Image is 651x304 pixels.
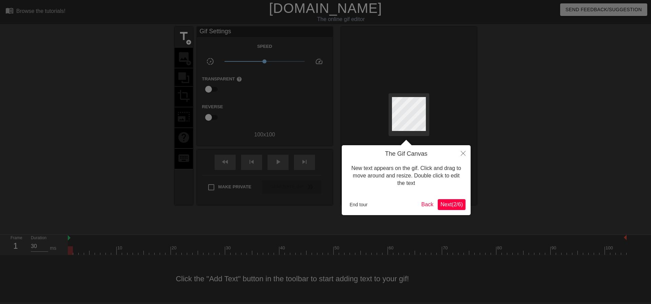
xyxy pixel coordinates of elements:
button: End tour [347,199,370,210]
button: Back [419,199,436,210]
div: New text appears on the gif. Click and drag to move around and resize. Double click to edit the text [347,158,466,194]
h4: The Gif Canvas [347,150,466,158]
span: Next ( 2 / 6 ) [440,202,463,207]
button: Close [456,145,471,161]
button: Next [438,199,466,210]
